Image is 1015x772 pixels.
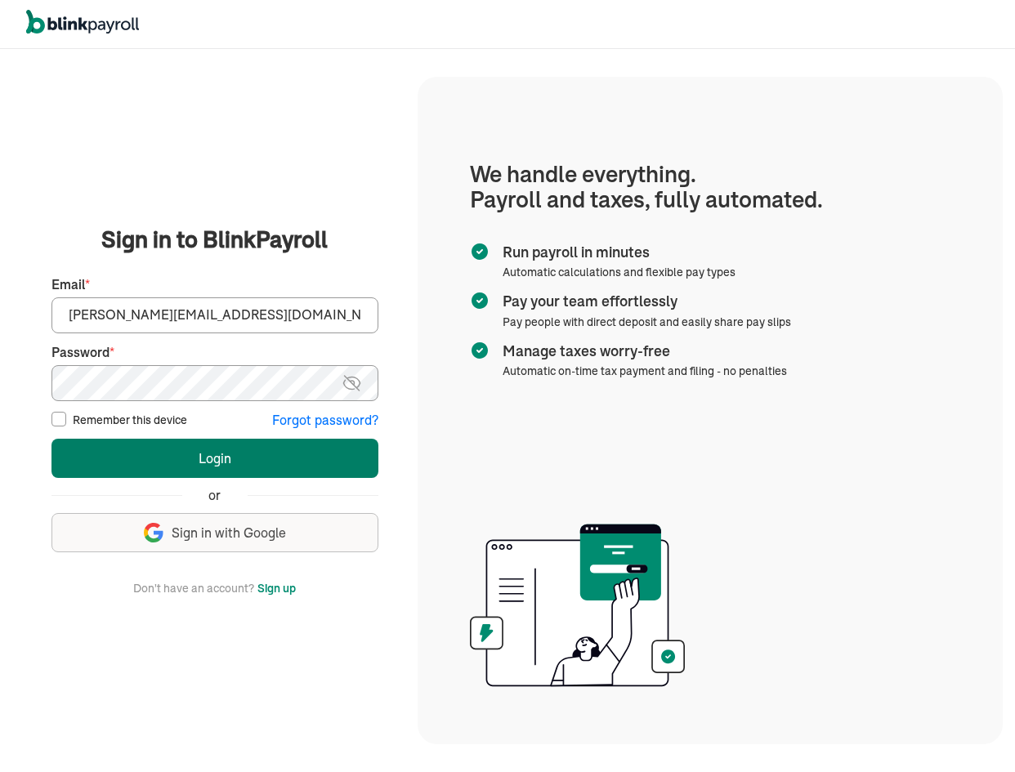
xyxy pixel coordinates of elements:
[503,315,791,329] span: Pay people with direct deposit and easily share pay slips
[51,513,378,552] button: Sign in with Google
[743,596,1015,772] iframe: Chat Widget
[26,10,139,34] img: logo
[51,275,378,294] label: Email
[503,265,736,279] span: Automatic calculations and flexible pay types
[503,364,787,378] span: Automatic on-time tax payment and filing - no penalties
[470,162,950,212] h1: We handle everything. Payroll and taxes, fully automated.
[144,523,163,542] img: google
[503,242,729,263] span: Run payroll in minutes
[257,578,296,598] button: Sign up
[51,297,378,333] input: Your email address
[470,519,685,692] img: illustration
[470,242,490,261] img: checkmark
[272,411,378,430] button: Forgot password?
[470,341,490,360] img: checkmark
[172,524,286,542] span: Sign in with Google
[133,578,254,598] span: Don't have an account?
[470,291,490,310] img: checkmark
[342,373,362,393] img: eye
[73,412,187,428] label: Remember this device
[503,341,780,362] span: Manage taxes worry-free
[208,486,221,505] span: or
[101,223,328,256] span: Sign in to BlinkPayroll
[503,291,785,312] span: Pay your team effortlessly
[51,439,378,478] button: Login
[51,343,378,362] label: Password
